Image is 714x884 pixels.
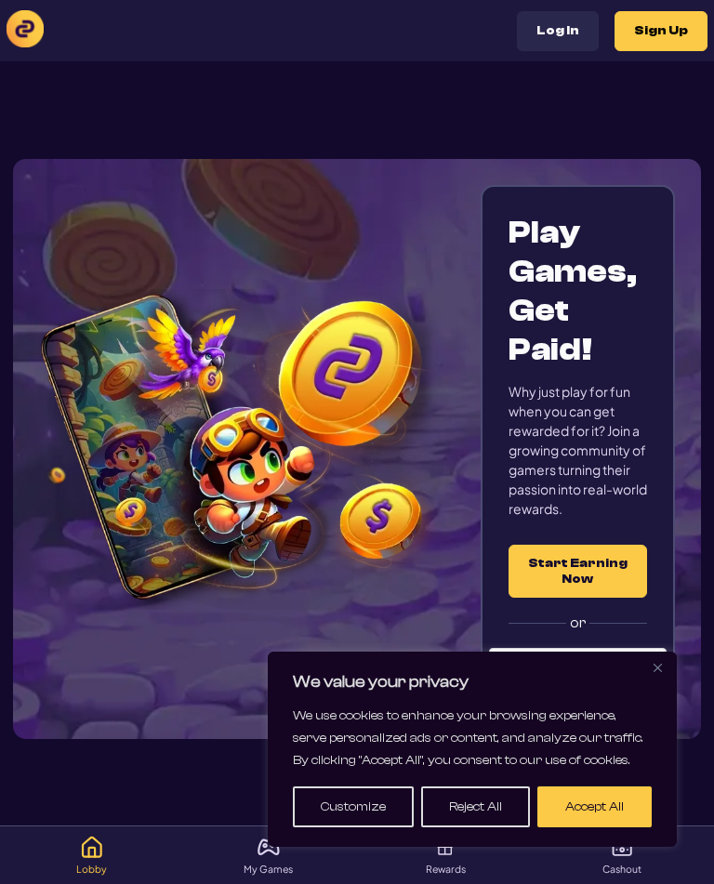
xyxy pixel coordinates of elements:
[611,836,633,858] img: Cashout
[517,11,599,51] button: Log In
[268,652,677,847] div: We value your privacy
[421,786,530,827] button: Reject All
[509,213,647,369] h1: Play Games, Get Paid!
[426,864,466,875] p: Rewards
[509,545,647,598] button: Start Earning Now
[293,671,652,693] p: We value your privacy
[489,648,667,685] div: Continue with Google
[81,836,103,858] img: Lobby
[293,705,652,772] p: We use cookies to enhance your browsing experience, serve personalized ads or content, and analyz...
[244,864,293,875] p: My Games
[258,836,280,858] img: My Games
[646,656,668,679] button: Close
[434,836,456,858] img: Rewards
[654,664,662,672] img: Close
[7,10,44,47] img: logo
[293,786,414,827] button: Customize
[509,598,647,648] label: or
[615,11,707,51] button: Sign Up
[602,864,641,875] p: Cashout
[76,864,107,875] p: Lobby
[509,382,647,519] div: Why just play for fun when you can get rewarded for it? Join a growing community of gamers turnin...
[537,786,652,827] button: Accept All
